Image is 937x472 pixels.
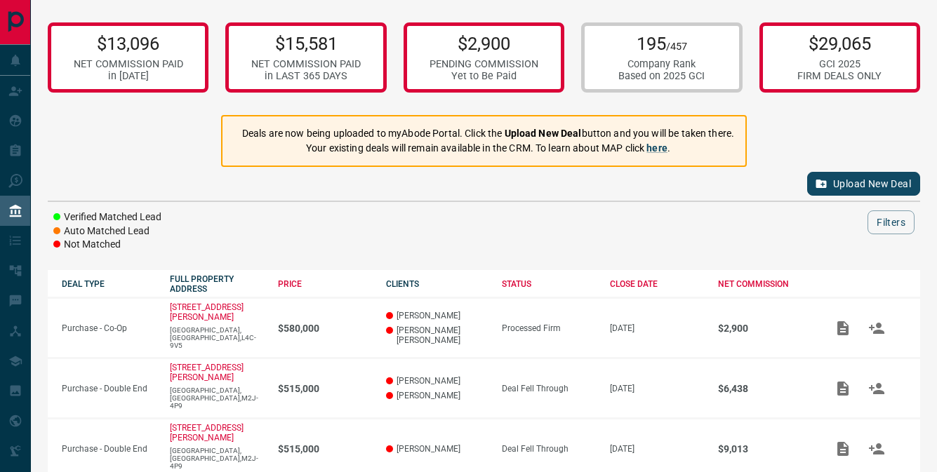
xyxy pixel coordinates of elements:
[74,33,183,54] p: $13,096
[170,447,264,470] p: [GEOGRAPHIC_DATA],[GEOGRAPHIC_DATA],M2J-4P9
[860,443,893,453] span: Match Clients
[860,383,893,393] span: Match Clients
[278,279,372,289] div: PRICE
[242,141,734,156] p: Your existing deals will remain available in the CRM. To learn about MAP click .
[718,323,812,334] p: $2,900
[53,224,161,238] li: Auto Matched Lead
[618,58,705,70] div: Company Rank
[860,323,893,332] span: Match Clients
[502,444,596,454] div: Deal Fell Through
[610,444,704,454] p: [DATE]
[718,383,812,394] p: $6,438
[666,41,687,53] span: /457
[646,142,667,154] a: here
[170,274,264,294] div: FULL PROPERTY ADDRESS
[62,323,156,333] p: Purchase - Co-Op
[826,383,860,393] span: Add / View Documents
[62,444,156,454] p: Purchase - Double End
[74,58,183,70] div: NET COMMISSION PAID
[170,423,244,443] a: [STREET_ADDRESS][PERSON_NAME]
[62,384,156,393] p: Purchase - Double End
[618,33,705,54] p: 195
[618,70,705,82] div: Based on 2025 GCI
[505,128,582,139] strong: Upload New Deal
[502,279,596,289] div: STATUS
[386,376,487,386] p: [PERSON_NAME]
[430,58,538,70] div: PENDING COMMISSION
[251,33,361,54] p: $15,581
[430,70,538,82] div: Yet to Be Paid
[826,323,860,332] span: Add / View Documents
[502,323,596,333] div: Processed Firm
[251,70,361,82] div: in LAST 365 DAYS
[718,443,812,454] p: $9,013
[797,70,882,82] div: FIRM DEALS ONLY
[386,325,487,345] p: [PERSON_NAME] [PERSON_NAME]
[502,384,596,393] div: Deal Fell Through
[53,210,161,224] li: Verified Matched Lead
[807,172,920,196] button: Upload New Deal
[868,210,915,234] button: Filters
[278,323,372,334] p: $580,000
[170,386,264,410] p: [GEOGRAPHIC_DATA],[GEOGRAPHIC_DATA],M2J-4P9
[386,279,487,289] div: CLIENTS
[610,384,704,393] p: [DATE]
[386,311,487,321] p: [PERSON_NAME]
[718,279,812,289] div: NET COMMISSION
[74,70,183,82] div: in [DATE]
[53,238,161,252] li: Not Matched
[170,326,264,349] p: [GEOGRAPHIC_DATA],[GEOGRAPHIC_DATA],L4C-9V5
[797,58,882,70] div: GCI 2025
[826,443,860,453] span: Add / View Documents
[386,391,487,400] p: [PERSON_NAME]
[170,302,244,322] a: [STREET_ADDRESS][PERSON_NAME]
[797,33,882,54] p: $29,065
[610,323,704,333] p: [DATE]
[278,383,372,394] p: $515,000
[170,363,244,382] a: [STREET_ADDRESS][PERSON_NAME]
[278,443,372,454] p: $515,000
[242,126,734,141] p: Deals are now being uploaded to myAbode Portal. Click the button and you will be taken there.
[251,58,361,70] div: NET COMMISSION PAID
[386,444,487,454] p: [PERSON_NAME]
[62,279,156,289] div: DEAL TYPE
[610,279,704,289] div: CLOSE DATE
[430,33,538,54] p: $2,900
